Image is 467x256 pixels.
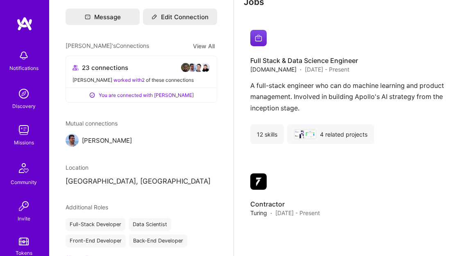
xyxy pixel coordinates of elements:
[287,124,374,144] div: 4 related projects
[66,163,217,172] div: Location
[181,63,190,72] img: avatar
[16,47,32,64] img: bell
[250,56,358,65] h4: Full Stack & Data Science Engineer
[250,209,267,217] span: Turing
[113,77,145,83] span: worked with 2
[66,119,217,128] span: Mutual connections
[305,130,315,138] img: Apollo.io
[143,9,217,25] button: Edit Connection
[14,138,34,147] div: Missions
[16,16,33,31] img: logo
[73,76,210,84] div: [PERSON_NAME] of these connections
[99,91,194,99] span: You are connected with [PERSON_NAME]
[12,102,36,110] div: Discovery
[11,178,37,186] div: Community
[295,130,306,138] img: Apollo.io
[82,136,132,145] span: [PERSON_NAME]
[66,234,126,247] div: Front-End Developer
[250,65,297,74] span: [DOMAIN_NAME]
[187,63,197,72] img: avatar
[270,209,272,217] span: ·
[250,30,267,46] img: Company logo
[89,92,95,99] i: icon ConnectedPositive
[73,65,79,71] i: icon Collaborator
[18,214,30,223] div: Invite
[66,218,125,231] div: Full-Stack Developer
[16,198,32,214] img: Invite
[129,218,171,231] div: Data Scientist
[19,238,29,245] img: tokens
[275,209,320,217] span: [DATE] - Present
[200,63,210,72] img: avatar
[16,122,32,138] img: teamwork
[82,63,128,72] span: 23 connections
[152,14,157,20] i: icon Edit
[300,65,302,74] span: ·
[14,158,34,178] img: Community
[66,204,108,211] span: Additional Roles
[9,64,39,72] div: Notifications
[250,124,284,144] div: 12 skills
[129,234,187,247] div: Back-End Developer
[190,41,217,51] button: View All
[66,9,140,25] button: Message
[85,14,91,20] i: icon Mail
[66,56,217,103] button: 23 connectionsavataravataravataravatar[PERSON_NAME] worked with2 of these connectionsYou are conn...
[194,63,204,72] img: avatar
[250,200,320,209] h4: Contractor
[66,177,217,186] p: [GEOGRAPHIC_DATA], [GEOGRAPHIC_DATA]
[16,85,32,102] img: discovery
[250,173,267,190] img: Company logo
[305,65,349,74] span: [DATE] - Present
[66,41,149,51] span: [PERSON_NAME]'s Connections
[66,134,79,147] img: Gonçalo Peres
